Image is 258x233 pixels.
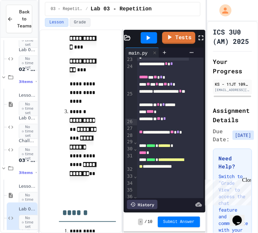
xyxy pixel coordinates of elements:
span: No time set [19,33,39,48]
span: Submit Answer [163,219,195,225]
span: Lab 03 - Repetition [91,5,152,13]
span: 3 items [19,80,33,84]
iframe: chat widget [230,206,251,226]
div: main.py [125,49,151,56]
span: Fold line [134,146,137,152]
span: • [36,170,37,175]
div: [EMAIL_ADDRESS][DOMAIN_NAME] [215,87,250,92]
div: 24 [125,63,134,91]
div: 31 [125,153,134,166]
span: / [144,219,147,225]
span: Lab 02 - Conditionals [19,115,36,121]
span: Fold line [134,174,137,179]
span: Lab 01 - Basics [19,47,36,53]
div: 29 [125,139,134,146]
div: My Account [212,3,233,18]
span: / [85,6,88,12]
span: Due Date: [213,127,230,143]
div: 30 [125,146,134,153]
iframe: chat widget [202,177,251,206]
h3: Need Help? [219,154,246,170]
span: No time set [19,192,39,208]
div: History [127,200,157,209]
div: Chat with us now!Close [3,3,46,43]
div: 35 [125,187,134,194]
span: • [36,79,37,84]
span: No time set [19,147,39,162]
a: Tests [162,32,195,44]
span: No time set [19,124,39,139]
div: KS - 11JT 1091737 [PERSON_NAME] SS [215,81,250,87]
span: Lesson 03 - Repetition [19,184,36,189]
button: Grade [70,18,90,27]
div: 28 [125,133,134,139]
div: 26 [125,119,134,126]
div: 34 [125,180,134,187]
span: - [138,219,143,225]
span: Fold line [134,194,137,200]
h2: Your Progress [213,57,252,76]
span: Challenges 02 - Conditionals [19,138,36,144]
span: No time set [19,215,39,230]
span: Fold line [134,140,137,145]
button: Lesson [45,18,68,27]
span: 03 - Repetition (while and for) [51,6,83,12]
h1: ICS 3U0 (AM) 2025 [213,27,252,46]
span: Back to Teams [17,8,31,29]
div: 36 [125,194,134,208]
span: Lesson 02 - Conditional Statements (if) [19,93,36,98]
h2: Assignment Details [213,106,252,125]
span: 3 items [19,171,33,175]
span: No time set [19,56,39,71]
div: 27 [125,126,134,133]
div: 23 [125,56,134,63]
span: No time set [19,101,39,116]
div: 25 [125,91,134,119]
span: Lab 03 - Repetition [19,207,36,212]
span: 03 - Repetition (while and for) [19,157,36,163]
div: 33 [125,173,134,180]
div: 32 [125,166,134,173]
span: [DATE] [233,131,254,140]
span: 10 [148,219,152,225]
span: 02 - Conditional Statements (if) [19,66,36,72]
